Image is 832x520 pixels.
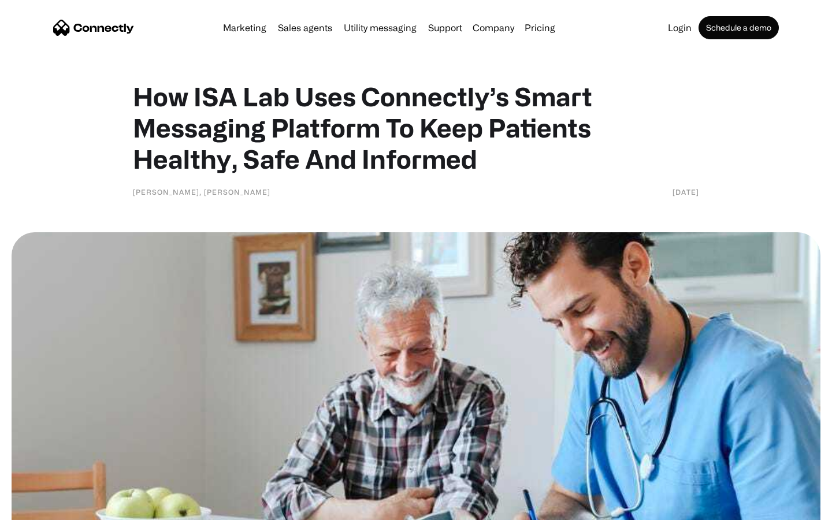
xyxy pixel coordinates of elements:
[473,20,514,36] div: Company
[663,23,696,32] a: Login
[218,23,271,32] a: Marketing
[12,500,69,516] aside: Language selected: English
[520,23,560,32] a: Pricing
[133,186,270,198] div: [PERSON_NAME], [PERSON_NAME]
[424,23,467,32] a: Support
[133,81,699,174] h1: How ISA Lab Uses Connectly’s Smart Messaging Platform To Keep Patients Healthy, Safe And Informed
[673,186,699,198] div: [DATE]
[273,23,337,32] a: Sales agents
[339,23,421,32] a: Utility messaging
[23,500,69,516] ul: Language list
[699,16,779,39] a: Schedule a demo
